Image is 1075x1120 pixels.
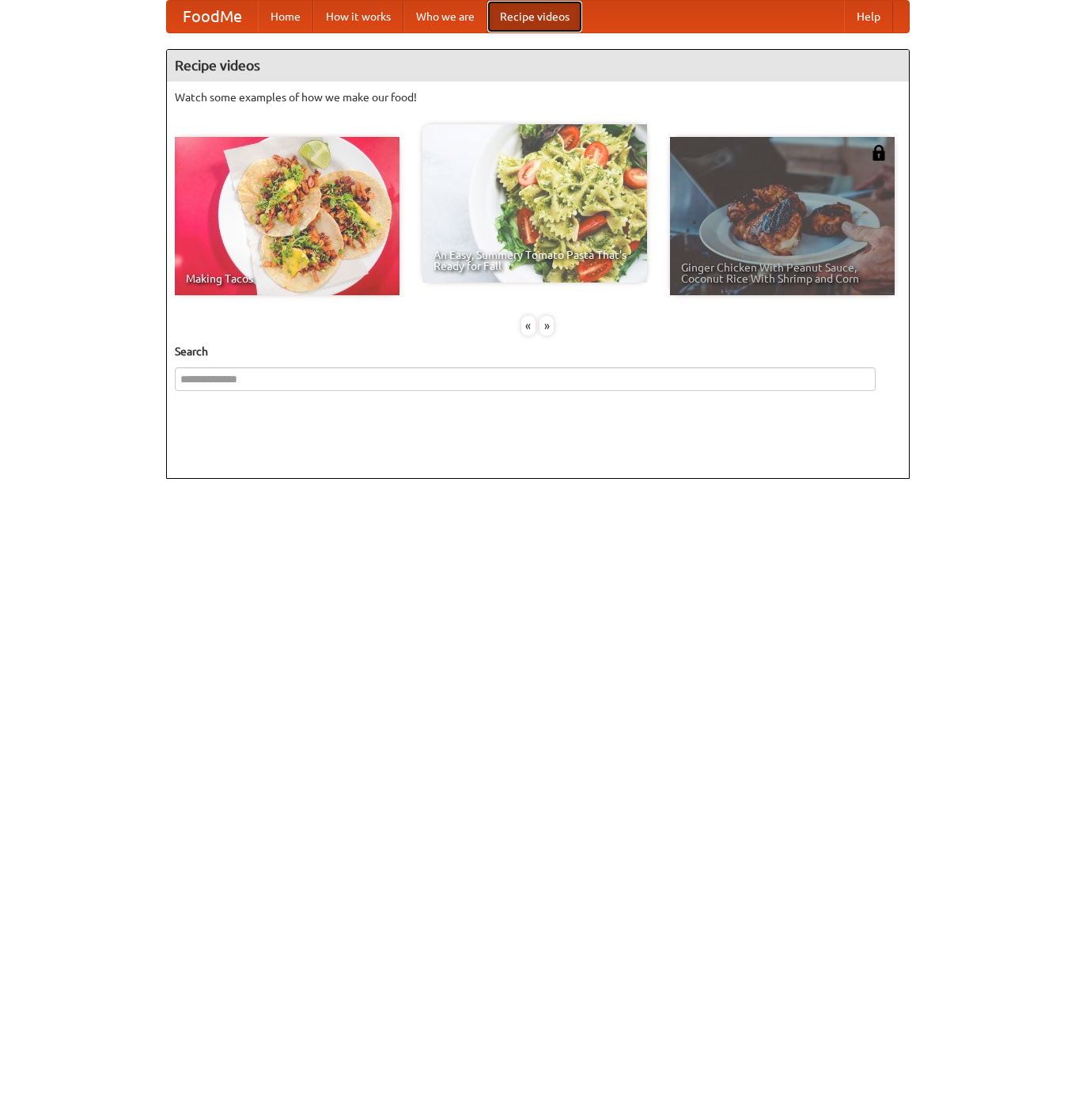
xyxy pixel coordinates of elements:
a: Home [258,1,313,32]
a: Recipe videos [487,1,582,32]
a: How it works [313,1,403,32]
a: Who we are [403,1,487,32]
h5: Search [175,344,901,359]
span: Making Tacos [186,273,388,284]
div: « [521,316,536,336]
p: Watch some examples of how we make our food! [175,89,901,105]
a: Help [844,1,893,32]
a: An Easy, Summery Tomato Pasta That's Ready for Fall [422,124,647,283]
a: FoodMe [167,1,258,32]
div: » [539,316,554,336]
h4: Recipe videos [167,50,909,82]
a: Making Tacos [175,137,399,295]
img: 483408.png [871,145,887,161]
span: An Easy, Summery Tomato Pasta That's Ready for Fall [433,249,636,271]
